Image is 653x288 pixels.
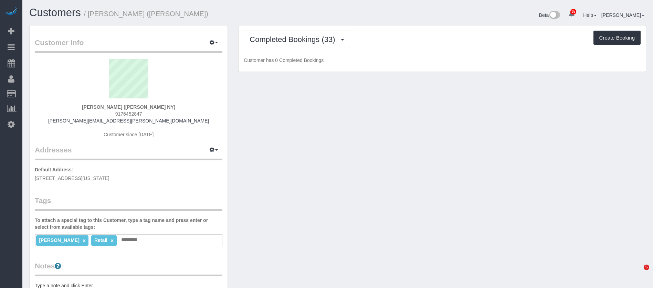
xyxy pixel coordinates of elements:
[565,7,578,22] a: 35
[115,111,142,117] span: 9176452847
[35,38,222,53] legend: Customer Info
[104,132,154,137] span: Customer since [DATE]
[570,9,576,14] span: 35
[583,12,597,18] a: Help
[35,217,222,231] label: To attach a special tag to this Customer, type a tag name and press enter or select from availabl...
[35,175,109,181] span: [STREET_ADDRESS][US_STATE]
[4,7,18,17] img: Automaid Logo
[39,237,79,243] span: [PERSON_NAME]
[601,12,644,18] a: [PERSON_NAME]
[94,237,107,243] span: Retail
[630,265,646,281] iframe: Intercom live chat
[244,31,350,48] button: Completed Bookings (33)
[48,118,209,124] a: [PERSON_NAME][EMAIL_ADDRESS][PERSON_NAME][DOMAIN_NAME]
[84,10,208,18] small: / [PERSON_NAME] ([PERSON_NAME])
[644,265,649,270] span: 5
[35,195,222,211] legend: Tags
[244,57,641,64] p: Customer has 0 Completed Bookings
[250,35,338,44] span: Completed Bookings (33)
[593,31,641,45] button: Create Booking
[35,261,222,276] legend: Notes
[35,166,73,173] label: Default Address:
[82,104,175,110] strong: [PERSON_NAME] ([PERSON_NAME] NY)
[83,238,86,244] a: ×
[29,7,81,19] a: Customers
[110,238,114,244] a: ×
[539,12,560,18] a: Beta
[549,11,560,20] img: New interface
